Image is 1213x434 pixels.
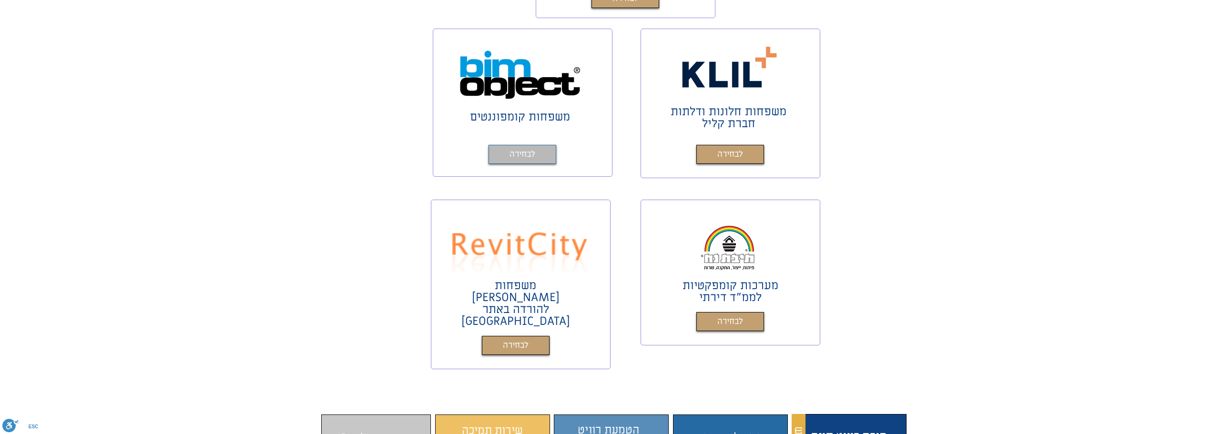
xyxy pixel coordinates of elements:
img: Bim object משפחות רוויט בחינם [459,50,581,100]
span: לבחירה [503,339,529,353]
a: לבחירה [696,145,764,164]
span: לבחירה [510,148,535,161]
span: מערכות קומפקטיות לממ"ד דירתי [683,278,778,305]
img: קליל משפחות רוויט בחינם [677,42,783,92]
a: לבחירה [489,145,556,164]
a: לבחירה [696,312,764,331]
span: לבחירה [717,315,743,329]
img: תיבת נח משפחות רוויט בחינם [695,222,763,272]
a: לבחירה [482,336,550,355]
img: Revit city משפחות רוויט בחינם [449,222,591,272]
a: משפחות קומפוננטים [470,109,570,125]
span: משפחות חלונות ודלתות [671,104,786,120]
span: משפחות [PERSON_NAME] להורדה באתר [GEOGRAPHIC_DATA] [461,278,570,329]
span: לבחירה [717,148,743,161]
span: חברת קליל [702,116,755,131]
